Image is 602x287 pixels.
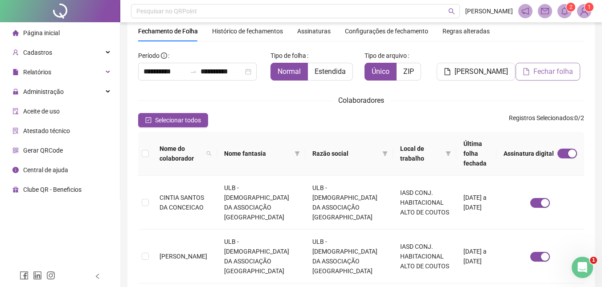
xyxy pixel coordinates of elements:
span: home [12,30,19,36]
span: filter [382,151,388,156]
span: Clube QR - Beneficios [23,186,82,193]
span: file [444,68,451,75]
span: Assinatura digital [504,149,554,158]
button: [PERSON_NAME] [437,63,515,81]
span: filter [381,147,389,160]
span: linkedin [33,271,42,280]
span: bell [561,7,569,15]
span: to [190,68,197,75]
span: Regras alteradas [442,28,490,34]
span: Aceite de uso [23,108,60,115]
span: Colaboradores [338,96,384,105]
td: IASD CONJ. HABITACIONAL ALTO DE COUTOS [393,230,457,283]
td: ULB - [DEMOGRAPHIC_DATA] DA ASSOCIAÇÃO [GEOGRAPHIC_DATA] [217,176,305,230]
span: Período [138,52,160,59]
span: info-circle [161,53,167,59]
span: Nome do colaborador [160,144,203,163]
th: Última folha fechada [456,132,496,176]
span: Administração [23,88,64,95]
span: gift [12,186,19,193]
img: 65800 [577,4,591,18]
span: Estendida [315,67,346,76]
span: Página inicial [23,29,60,36]
span: qrcode [12,147,19,154]
span: file [523,68,530,75]
span: instagram [46,271,55,280]
span: 2 [569,4,573,10]
span: left [94,273,101,279]
span: mail [541,7,549,15]
td: ULB - [DEMOGRAPHIC_DATA] DA ASSOCIAÇÃO [GEOGRAPHIC_DATA] [305,176,393,230]
span: lock [12,89,19,95]
span: Fechar folha [533,66,573,77]
span: Registros Selecionados [509,114,573,121]
td: ULB - [DEMOGRAPHIC_DATA] DA ASSOCIAÇÃO [GEOGRAPHIC_DATA] [305,230,393,283]
span: audit [12,108,19,114]
span: info-circle [12,167,19,173]
span: filter [295,151,300,156]
span: Gerar QRCode [23,147,63,154]
span: Central de ajuda [23,166,68,174]
span: Configurações de fechamento [345,28,428,34]
span: solution [12,128,19,134]
span: [PERSON_NAME] [160,253,207,260]
iframe: Intercom live chat [572,257,593,278]
span: search [206,151,212,156]
span: Local de trabalho [400,144,442,163]
span: 1 [590,257,597,264]
span: search [448,8,455,15]
span: facebook [20,271,29,280]
span: Tipo de folha [270,51,306,61]
span: check-square [145,117,152,123]
td: [DATE] a [DATE] [456,230,496,283]
td: [DATE] a [DATE] [456,176,496,230]
sup: Atualize o seu contato no menu Meus Dados [585,3,594,12]
span: CINTIA SANTOS DA CONCEICAO [160,194,204,211]
sup: 2 [566,3,575,12]
span: Atestado técnico [23,127,70,134]
span: Único [372,67,389,76]
td: ULB - [DEMOGRAPHIC_DATA] DA ASSOCIAÇÃO [GEOGRAPHIC_DATA] [217,230,305,283]
span: file [12,69,19,75]
span: Histórico de fechamentos [212,28,283,35]
span: user-add [12,49,19,56]
span: [PERSON_NAME] [455,66,508,77]
span: Cadastros [23,49,52,56]
span: search [205,142,213,165]
span: [PERSON_NAME] [465,6,513,16]
span: filter [293,147,302,160]
span: : 0 / 2 [509,113,584,127]
span: Nome fantasia [224,149,291,158]
span: 1 [588,4,591,10]
span: Tipo de arquivo [364,51,407,61]
td: IASD CONJ. HABITACIONAL ALTO DE COUTOS [393,176,457,230]
span: filter [444,142,453,165]
span: Normal [278,67,301,76]
span: Relatórios [23,69,51,76]
span: filter [446,151,451,156]
span: swap-right [190,68,197,75]
span: Selecionar todos [155,115,201,125]
span: Razão social [312,149,379,158]
span: Assinaturas [297,28,331,34]
span: ZIP [403,67,414,76]
span: Fechamento de Folha [138,28,198,35]
button: Fechar folha [516,63,580,81]
button: Selecionar todos [138,113,208,127]
span: notification [521,7,529,15]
